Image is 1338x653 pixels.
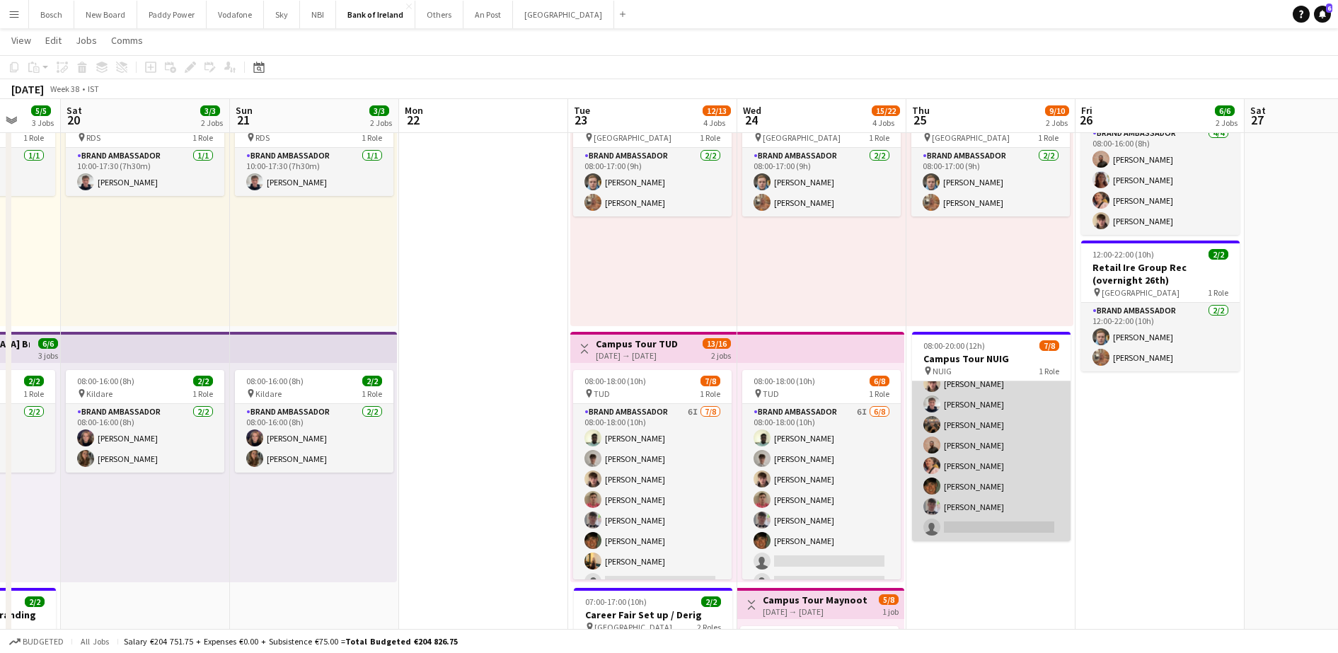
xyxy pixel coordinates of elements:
[1314,6,1331,23] a: 6
[405,104,423,117] span: Mon
[235,148,393,196] app-card-role: Brand Ambassador1/110:00-17:30 (7h30m)[PERSON_NAME]
[64,112,82,128] span: 20
[594,622,672,632] span: [GEOGRAPHIC_DATA]
[105,31,149,50] a: Comms
[23,132,44,143] span: 1 Role
[1081,241,1240,371] app-job-card: 12:00-22:00 (10h)2/2Retail Ire Group Rec (overnight 26th) [GEOGRAPHIC_DATA]1 RoleBrand Ambassador...
[255,132,270,143] span: RDS
[67,104,82,117] span: Sat
[585,596,647,607] span: 07:00-17:00 (10h)
[1039,366,1059,376] span: 1 Role
[11,82,44,96] div: [DATE]
[1081,261,1240,287] h3: Retail Ire Group Rec (overnight 26th)
[201,117,223,128] div: 2 Jobs
[1038,132,1059,143] span: 1 Role
[911,114,1070,216] app-job-card: 08:00-17:00 (9h)2/2 [GEOGRAPHIC_DATA]1 RoleBrand Ambassador2/208:00-17:00 (9h)[PERSON_NAME][PERSO...
[911,148,1070,216] app-card-role: Brand Ambassador2/208:00-17:00 (9h)[PERSON_NAME][PERSON_NAME]
[370,117,392,128] div: 2 Jobs
[754,376,815,386] span: 08:00-18:00 (10h)
[742,148,901,216] app-card-role: Brand Ambassador2/208:00-17:00 (9h)[PERSON_NAME][PERSON_NAME]
[763,132,841,143] span: [GEOGRAPHIC_DATA]
[74,1,137,28] button: New Board
[6,31,37,50] a: View
[86,388,113,399] span: Kildare
[872,117,899,128] div: 4 Jobs
[1209,249,1228,260] span: 2/2
[76,34,97,47] span: Jobs
[111,34,143,47] span: Comms
[25,596,45,607] span: 2/2
[923,340,985,351] span: 08:00-20:00 (12h)
[703,105,731,116] span: 12/13
[88,83,99,94] div: IST
[23,637,64,647] span: Budgeted
[697,622,721,632] span: 2 Roles
[236,104,253,117] span: Sun
[513,1,614,28] button: [GEOGRAPHIC_DATA]
[233,112,253,128] span: 21
[192,388,213,399] span: 1 Role
[932,132,1010,143] span: [GEOGRAPHIC_DATA]
[573,114,732,216] app-job-card: 08:00-17:00 (9h)2/2 [GEOGRAPHIC_DATA]1 RoleBrand Ambassador2/208:00-17:00 (9h)[PERSON_NAME][PERSO...
[193,376,213,386] span: 2/2
[700,376,720,386] span: 7/8
[1102,287,1180,298] span: [GEOGRAPHIC_DATA]
[872,105,900,116] span: 15/22
[763,594,868,606] h3: Campus Tour Maynooth
[38,349,58,361] div: 3 jobs
[77,376,134,386] span: 08:00-16:00 (8h)
[415,1,463,28] button: Others
[86,132,100,143] span: RDS
[742,370,901,579] app-job-card: 08:00-18:00 (10h)6/8 TUD1 RoleBrand Ambassador6I6/808:00-18:00 (10h)[PERSON_NAME][PERSON_NAME][PE...
[78,636,112,647] span: All jobs
[24,376,44,386] span: 2/2
[362,132,382,143] span: 1 Role
[573,404,732,596] app-card-role: Brand Ambassador6I7/808:00-18:00 (10h)[PERSON_NAME][PERSON_NAME][PERSON_NAME][PERSON_NAME][PERSON...
[70,31,103,50] a: Jobs
[1216,117,1238,128] div: 2 Jobs
[869,388,889,399] span: 1 Role
[573,370,732,579] app-job-card: 08:00-18:00 (10h)7/8 TUD1 RoleBrand Ambassador6I7/808:00-18:00 (10h)[PERSON_NAME][PERSON_NAME][PE...
[7,634,66,649] button: Budgeted
[1081,303,1240,371] app-card-role: Brand Ambassador2/212:00-22:00 (10h)[PERSON_NAME][PERSON_NAME]
[1081,76,1240,235] app-job-card: 08:00-16:00 (8h)4/4Group Finance Townhall RDS1 RoleBrand Ambassador4/408:00-16:00 (8h)[PERSON_NAM...
[741,112,761,128] span: 24
[235,114,393,196] app-job-card: 10:00-17:30 (7h30m)1/1 RDS1 RoleBrand Ambassador1/110:00-17:30 (7h30m)[PERSON_NAME]
[1039,340,1059,351] span: 7/8
[66,370,224,473] app-job-card: 08:00-16:00 (8h)2/2 Kildare1 RoleBrand Ambassador2/208:00-16:00 (8h)[PERSON_NAME][PERSON_NAME]
[742,404,901,596] app-card-role: Brand Ambassador6I6/808:00-18:00 (10h)[PERSON_NAME][PERSON_NAME][PERSON_NAME][PERSON_NAME][PERSON...
[23,388,44,399] span: 1 Role
[1045,105,1069,116] span: 9/10
[11,34,31,47] span: View
[200,105,220,116] span: 3/3
[933,366,952,376] span: NUIG
[912,349,1071,541] app-card-role: Brand Ambassador2I7/808:00-20:00 (12h)[PERSON_NAME][PERSON_NAME][PERSON_NAME][PERSON_NAME][PERSON...
[594,388,610,399] span: TUD
[45,34,62,47] span: Edit
[235,404,393,473] app-card-role: Brand Ambassador2/208:00-16:00 (8h)[PERSON_NAME][PERSON_NAME]
[463,1,513,28] button: An Post
[1079,112,1092,128] span: 26
[29,1,74,28] button: Bosch
[1081,104,1092,117] span: Fri
[879,594,899,605] span: 5/8
[40,31,67,50] a: Edit
[47,83,82,94] span: Week 38
[584,376,646,386] span: 08:00-18:00 (10h)
[300,1,336,28] button: NBI
[66,114,224,196] app-job-card: 10:00-17:30 (7h30m)1/1 RDS1 RoleBrand Ambassador1/110:00-17:30 (7h30m)[PERSON_NAME]
[1092,249,1154,260] span: 12:00-22:00 (10h)
[573,148,732,216] app-card-role: Brand Ambassador2/208:00-17:00 (9h)[PERSON_NAME][PERSON_NAME]
[235,370,393,473] app-job-card: 08:00-16:00 (8h)2/2 Kildare1 RoleBrand Ambassador2/208:00-16:00 (8h)[PERSON_NAME][PERSON_NAME]
[742,114,901,216] app-job-card: 08:00-17:00 (9h)2/2 [GEOGRAPHIC_DATA]1 RoleBrand Ambassador2/208:00-17:00 (9h)[PERSON_NAME][PERSO...
[1326,4,1332,13] span: 6
[574,608,732,621] h3: Career Fair Set up / Derig
[703,338,731,349] span: 13/16
[32,117,54,128] div: 3 Jobs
